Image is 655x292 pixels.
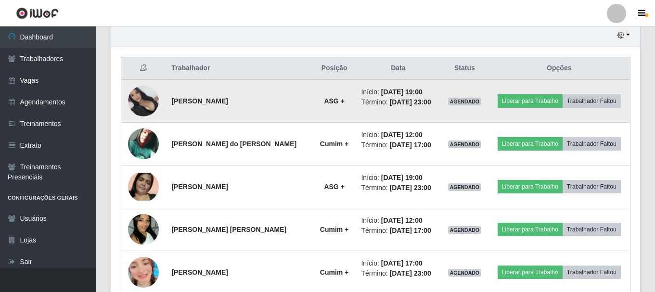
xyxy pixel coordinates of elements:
button: Liberar para Trabalho [498,94,563,108]
button: Trabalhador Faltou [563,266,621,279]
img: 1671317800935.jpeg [128,128,159,159]
li: Término: [361,268,435,279]
th: Data [355,57,441,80]
time: [DATE] 23:00 [390,269,431,277]
time: [DATE] 19:00 [381,174,423,181]
strong: [PERSON_NAME] [171,268,228,276]
li: Início: [361,87,435,97]
th: Opções [488,57,630,80]
img: 1698168061405.jpeg [128,173,159,201]
li: Término: [361,140,435,150]
button: Liberar para Trabalho [498,137,563,151]
strong: ASG + [324,97,344,105]
button: Trabalhador Faltou [563,180,621,193]
img: 1758288305350.jpeg [128,86,159,116]
time: [DATE] 23:00 [390,98,431,106]
strong: [PERSON_NAME] [PERSON_NAME] [171,226,286,233]
img: 1743267805927.jpeg [128,202,159,257]
li: Término: [361,97,435,107]
span: AGENDADO [448,269,482,277]
time: [DATE] 19:00 [381,88,423,96]
time: [DATE] 17:00 [381,259,423,267]
strong: Cumim + [320,226,349,233]
button: Trabalhador Faltou [563,223,621,236]
strong: Cumim + [320,268,349,276]
time: [DATE] 17:00 [390,141,431,149]
time: [DATE] 17:00 [390,227,431,234]
button: Liberar para Trabalho [498,266,563,279]
li: Início: [361,173,435,183]
th: Status [441,57,488,80]
button: Trabalhador Faltou [563,137,621,151]
strong: ASG + [324,183,344,190]
li: Término: [361,183,435,193]
th: Posição [313,57,356,80]
button: Trabalhador Faltou [563,94,621,108]
button: Liberar para Trabalho [498,223,563,236]
button: Liberar para Trabalho [498,180,563,193]
img: CoreUI Logo [16,7,59,19]
strong: [PERSON_NAME] [171,183,228,190]
li: Início: [361,130,435,140]
span: AGENDADO [448,140,482,148]
time: [DATE] 12:00 [381,131,423,139]
time: [DATE] 23:00 [390,184,431,191]
time: [DATE] 12:00 [381,216,423,224]
strong: Cumim + [320,140,349,148]
span: AGENDADO [448,98,482,105]
strong: [PERSON_NAME] [171,97,228,105]
strong: [PERSON_NAME] do [PERSON_NAME] [171,140,296,148]
li: Início: [361,216,435,226]
th: Trabalhador [166,57,313,80]
span: AGENDADO [448,183,482,191]
li: Início: [361,258,435,268]
span: AGENDADO [448,226,482,234]
li: Término: [361,226,435,236]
